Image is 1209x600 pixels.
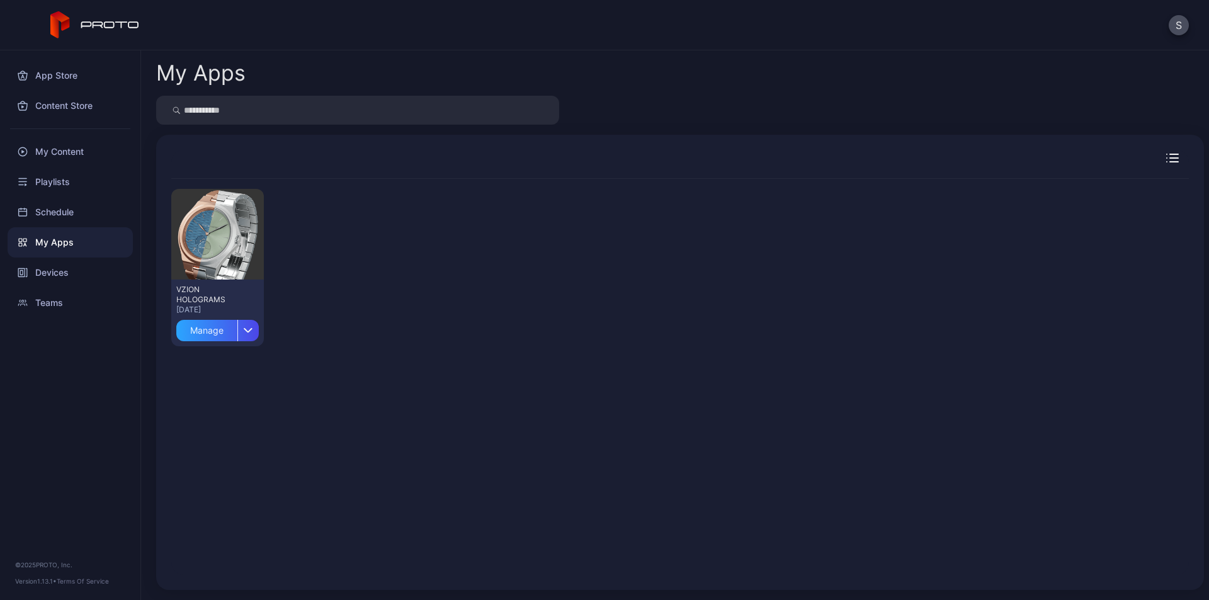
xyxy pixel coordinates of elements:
[57,577,109,585] a: Terms Of Service
[8,197,133,227] a: Schedule
[8,60,133,91] a: App Store
[8,167,133,197] a: Playlists
[8,288,133,318] a: Teams
[176,320,237,341] div: Manage
[176,285,246,305] div: VZION HOLOGRAMS
[176,305,259,315] div: [DATE]
[8,137,133,167] a: My Content
[8,258,133,288] a: Devices
[8,91,133,121] a: Content Store
[15,577,57,585] span: Version 1.13.1 •
[15,560,125,570] div: © 2025 PROTO, Inc.
[1169,15,1189,35] button: S
[176,315,259,341] button: Manage
[156,62,246,84] div: My Apps
[8,227,133,258] a: My Apps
